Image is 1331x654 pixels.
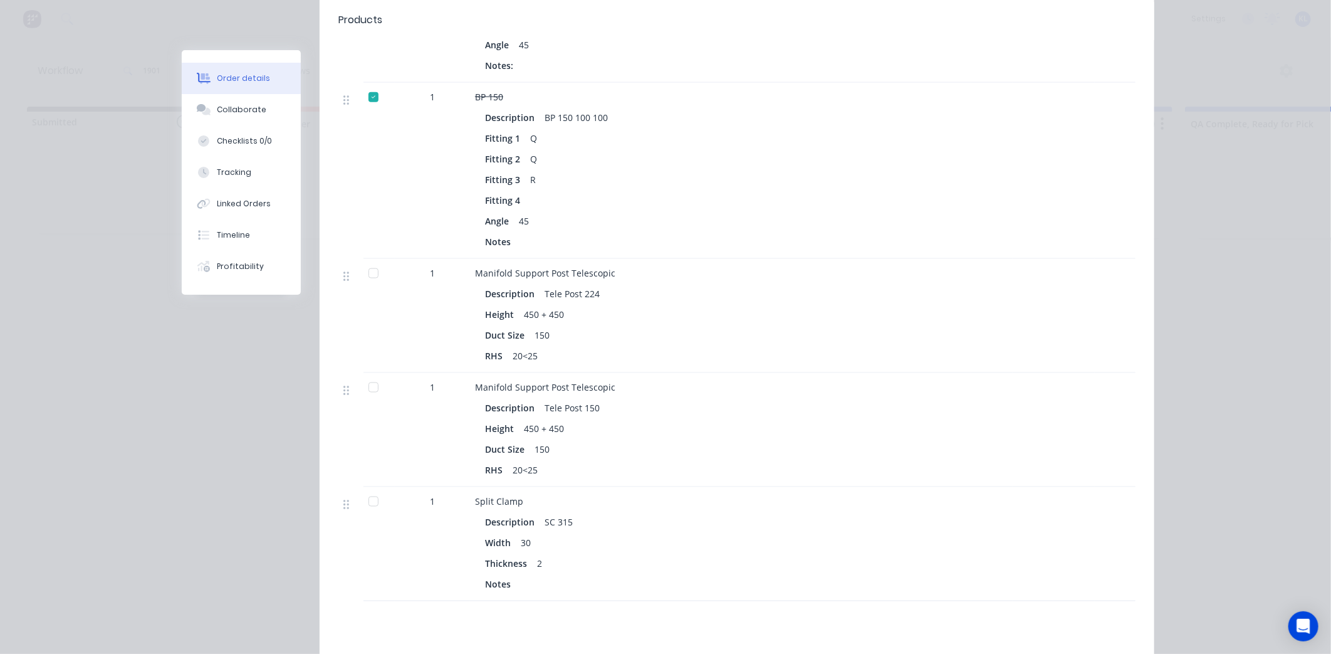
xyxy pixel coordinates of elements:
button: Timeline [182,219,301,251]
div: Linked Orders [217,198,271,209]
span: 1 [430,266,435,280]
div: Fitting 4 [485,191,525,209]
div: 2 [532,554,547,572]
button: Checklists 0/0 [182,125,301,157]
div: 150 [530,440,555,458]
div: Description [485,399,540,417]
div: Description [485,108,540,127]
div: Tracking [217,167,251,178]
div: Angle [485,36,514,54]
button: Order details [182,63,301,94]
div: 45 [514,212,534,230]
div: 45 [514,36,534,54]
div: RHS [485,461,508,479]
div: Width [485,534,516,552]
div: RHS [485,347,508,365]
div: Order details [217,73,270,84]
button: Tracking [182,157,301,188]
div: Duct Size [485,440,530,458]
div: Checklists 0/0 [217,135,272,147]
div: 150 [530,326,555,344]
div: Fitting 2 [485,150,525,168]
span: 1 [430,381,435,394]
div: Profitability [217,261,264,272]
span: 1 [430,495,435,508]
span: Split Clamp [475,495,523,507]
div: Q [525,150,542,168]
button: Linked Orders [182,188,301,219]
span: BP 150 [475,91,503,103]
div: 450 + 450 [519,419,569,438]
span: Manifold Support Post Telescopic [475,381,615,393]
div: Thickness [485,554,532,572]
div: 20<25 [508,347,543,365]
div: Duct Size [485,326,530,344]
div: Height [485,419,519,438]
div: 20<25 [508,461,543,479]
div: Tele Post 224 [540,285,605,303]
button: Profitability [182,251,301,282]
div: Products [338,13,382,28]
div: Timeline [217,229,250,241]
button: Collaborate [182,94,301,125]
div: Fitting 3 [485,171,525,189]
div: 30 [516,534,536,552]
div: SC 315 [540,513,578,531]
div: Open Intercom Messenger [1288,611,1318,641]
div: Height [485,305,519,324]
div: Tele Post 150 [540,399,605,417]
div: Description [485,285,540,303]
div: Fitting 1 [485,129,525,147]
div: 450 + 450 [519,305,569,324]
div: Notes: [485,56,518,75]
div: Collaborate [217,104,266,115]
div: BP 150 100 100 [540,108,613,127]
div: Notes [485,575,516,593]
div: Description [485,513,540,531]
span: 1 [430,90,435,103]
div: Q [525,129,542,147]
div: R [525,171,541,189]
div: Notes [485,233,516,251]
div: Angle [485,212,514,230]
span: Manifold Support Post Telescopic [475,267,615,279]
